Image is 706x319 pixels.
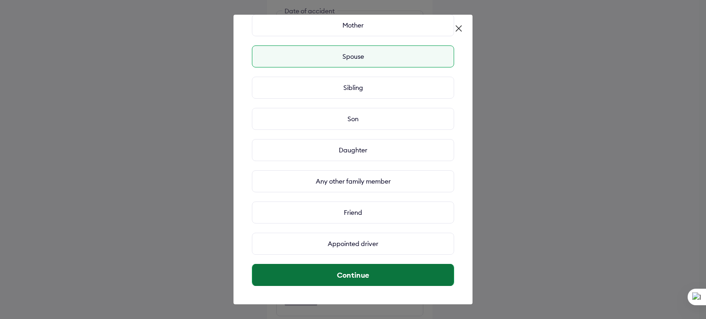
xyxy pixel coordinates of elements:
[252,201,454,224] div: Friend
[252,45,454,67] div: Spouse
[252,139,454,161] div: Daughter
[252,233,454,255] div: Appointed driver
[252,170,454,192] div: Any other family member
[252,77,454,99] div: Sibling
[252,14,454,36] div: Mother
[252,264,454,286] button: Continue
[252,108,454,130] div: Son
